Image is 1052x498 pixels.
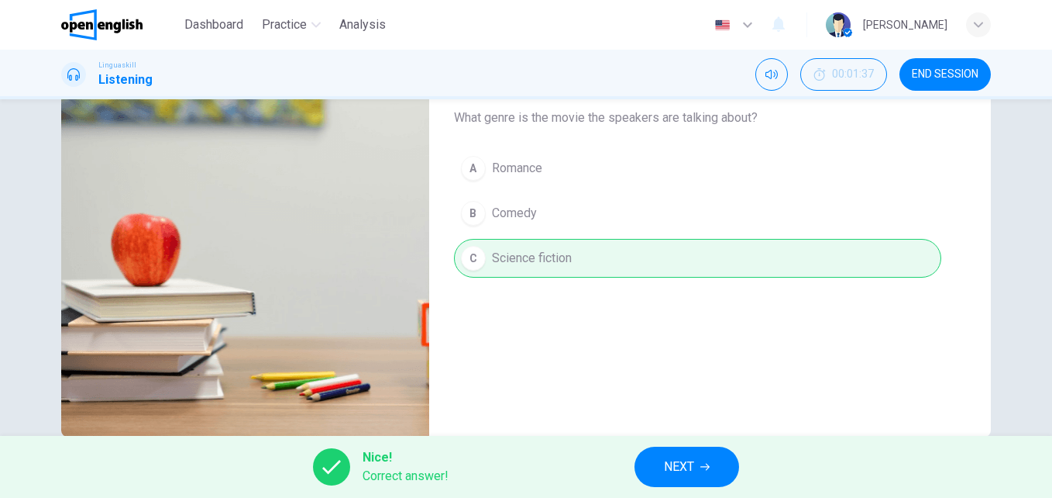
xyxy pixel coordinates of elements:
[363,448,449,467] span: Nice!
[755,58,788,91] div: Mute
[98,71,153,89] h1: Listening
[333,11,392,39] button: Analysis
[256,11,327,39] button: Practice
[899,58,991,91] button: END SESSION
[61,9,143,40] img: OpenEnglish logo
[262,16,307,34] span: Practice
[178,11,249,39] button: Dashboard
[339,16,386,34] span: Analysis
[912,68,978,81] span: END SESSION
[664,456,694,478] span: NEXT
[863,16,947,34] div: [PERSON_NAME]
[454,109,941,127] span: What genre is the movie the speakers are talking about?
[184,16,243,34] span: Dashboard
[61,9,178,40] a: OpenEnglish logo
[363,467,449,486] span: Correct answer!
[61,59,429,437] img: Listen to a discussion about a movie.
[826,12,851,37] img: Profile picture
[800,58,887,91] div: Hide
[634,447,739,487] button: NEXT
[713,19,732,31] img: en
[832,68,874,81] span: 00:01:37
[800,58,887,91] button: 00:01:37
[98,60,136,71] span: Linguaskill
